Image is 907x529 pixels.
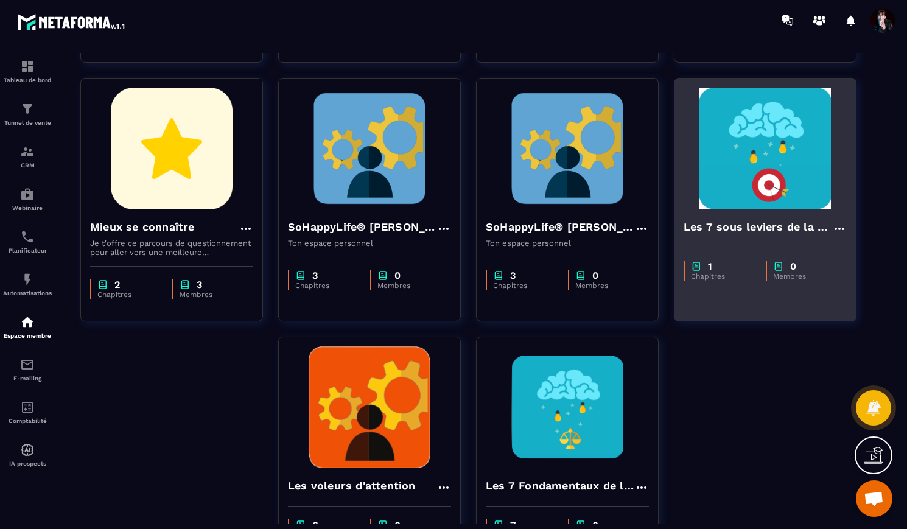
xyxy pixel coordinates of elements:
[97,279,108,290] img: chapter
[674,78,872,337] a: formation-backgroundLes 7 sous leviers de la performancechapter1Chapitreschapter0Membres
[3,162,52,169] p: CRM
[3,50,52,93] a: formationformationTableau de bord
[114,279,120,290] p: 2
[691,261,702,272] img: chapter
[486,239,649,248] p: Ton espace personnel
[17,11,127,33] img: logo
[90,88,253,209] img: formation-background
[3,135,52,178] a: formationformationCRM
[691,272,754,281] p: Chapitres
[278,78,476,337] a: formation-backgroundSoHappyLife® [PERSON_NAME]Ton espace personnelchapter3Chapitreschapter0Membres
[708,261,712,272] p: 1
[3,119,52,126] p: Tunnel de vente
[773,272,835,281] p: Membres
[684,88,847,209] img: formation-background
[493,270,504,281] img: chapter
[295,281,358,290] p: Chapitres
[20,315,35,329] img: automations
[592,270,598,281] p: 0
[3,290,52,296] p: Automatisations
[3,247,52,254] p: Planificateur
[312,270,318,281] p: 3
[773,261,784,272] img: chapter
[20,229,35,244] img: scheduler
[3,178,52,220] a: automationsautomationsWebinaire
[3,460,52,467] p: IA prospects
[80,78,278,337] a: formation-backgroundMieux se connaîtreJe t'offre ce parcours de questionnement pour aller vers un...
[288,346,451,468] img: formation-background
[288,219,436,236] h4: SoHappyLife® [PERSON_NAME]
[3,205,52,211] p: Webinaire
[3,220,52,263] a: schedulerschedulerPlanificateur
[486,88,649,209] img: formation-background
[20,400,35,415] img: accountant
[3,391,52,433] a: accountantaccountantComptabilité
[20,443,35,457] img: automations
[90,239,253,257] p: Je t'offre ce parcours de questionnement pour aller vers une meilleure connaissance de toi et de ...
[486,477,634,494] h4: Les 7 Fondamentaux de la Stabilité Émotionnelle
[288,239,451,248] p: Ton espace personnel
[476,78,674,337] a: formation-backgroundSoHappyLife® [PERSON_NAME]Ton espace personnelchapter3Chapitreschapter0Membres
[90,219,195,236] h4: Mieux se connaître
[20,187,35,201] img: automations
[493,281,556,290] p: Chapitres
[486,346,649,468] img: formation-background
[97,290,160,299] p: Chapitres
[3,77,52,83] p: Tableau de bord
[3,348,52,391] a: emailemailE-mailing
[3,332,52,339] p: Espace membre
[180,290,241,299] p: Membres
[20,357,35,372] img: email
[197,279,202,290] p: 3
[295,270,306,281] img: chapter
[575,270,586,281] img: chapter
[3,306,52,348] a: automationsautomationsEspace membre
[288,88,451,209] img: formation-background
[3,418,52,424] p: Comptabilité
[394,270,401,281] p: 0
[377,270,388,281] img: chapter
[510,270,516,281] p: 3
[790,261,796,272] p: 0
[3,263,52,306] a: automationsautomationsAutomatisations
[3,375,52,382] p: E-mailing
[288,477,416,494] h4: Les voleurs d'attention
[377,281,439,290] p: Membres
[575,281,637,290] p: Membres
[3,93,52,135] a: formationformationTunnel de vente
[20,144,35,159] img: formation
[20,102,35,116] img: formation
[856,480,892,517] a: Ouvrir le chat
[684,219,832,236] h4: Les 7 sous leviers de la performance
[180,279,191,290] img: chapter
[486,219,634,236] h4: SoHappyLife® [PERSON_NAME]
[20,59,35,74] img: formation
[20,272,35,287] img: automations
